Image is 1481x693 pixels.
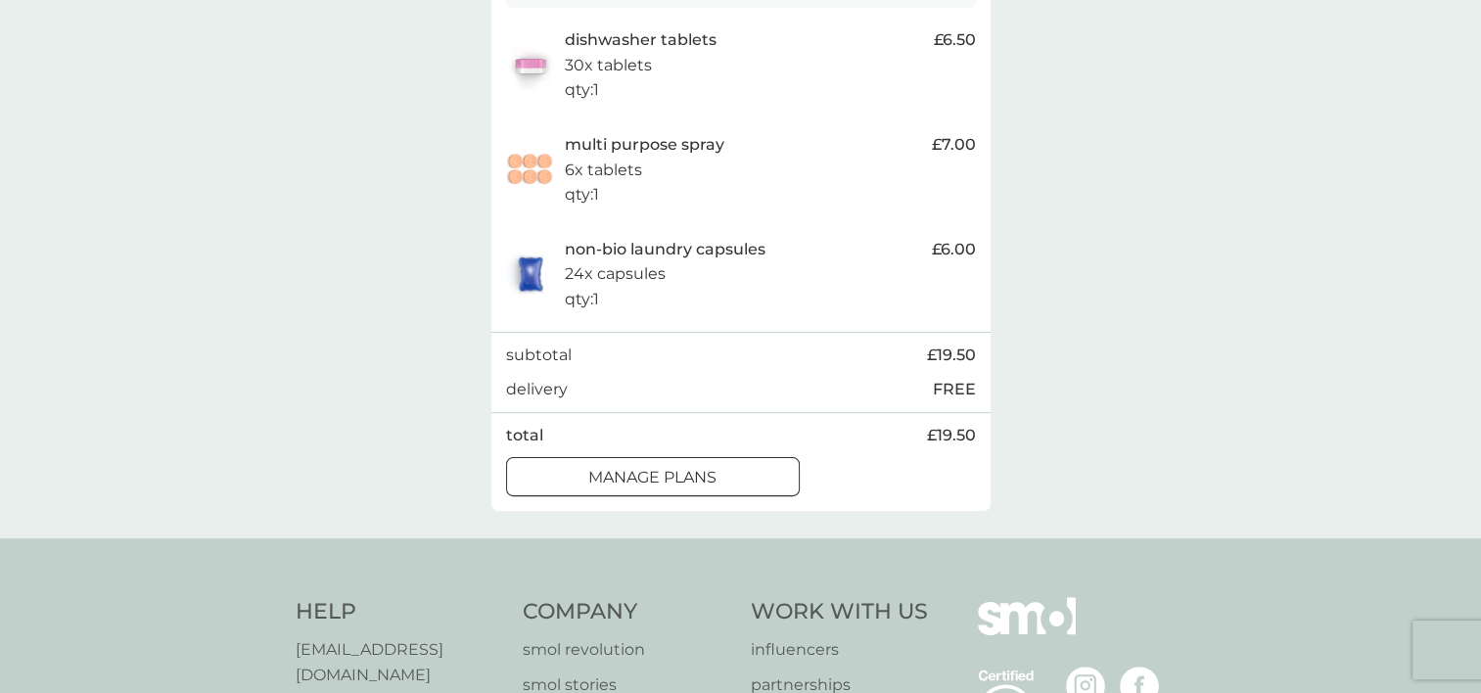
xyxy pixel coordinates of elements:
a: influencers [751,637,928,663]
p: total [506,423,543,448]
span: £19.50 [927,423,976,448]
img: smol [978,597,1076,664]
span: £7.00 [932,132,976,158]
p: delivery [506,377,568,402]
a: smol revolution [523,637,731,663]
a: [EMAIL_ADDRESS][DOMAIN_NAME] [296,637,504,687]
p: non-bio laundry capsules [565,237,765,262]
p: FREE [933,377,976,402]
span: £6.50 [934,27,976,53]
p: 24x capsules [565,261,666,287]
p: qty : 1 [565,77,599,103]
p: multi purpose spray [565,132,724,158]
span: £6.00 [932,237,976,262]
p: subtotal [506,343,572,368]
p: manage plans [588,465,717,490]
span: £19.50 [927,343,976,368]
p: 30x tablets [565,53,652,78]
h4: Work With Us [751,597,928,627]
h4: Company [523,597,731,627]
p: qty : 1 [565,287,599,312]
p: qty : 1 [565,182,599,208]
p: 6x tablets [565,158,642,183]
button: manage plans [506,457,800,496]
p: dishwasher tablets [565,27,717,53]
h4: Help [296,597,504,627]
